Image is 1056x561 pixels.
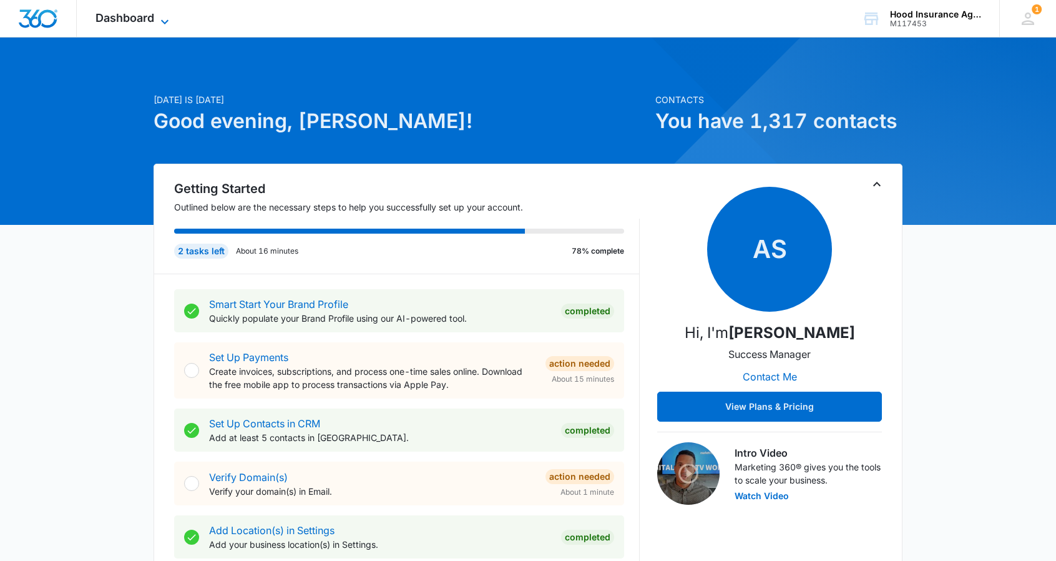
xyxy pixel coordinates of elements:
strong: [PERSON_NAME] [728,324,855,342]
div: account id [890,19,981,28]
p: Success Manager [728,347,811,362]
div: Action Needed [545,356,614,371]
div: 2 tasks left [174,244,228,259]
p: Add your business location(s) in Settings. [209,538,551,551]
h1: You have 1,317 contacts [655,106,902,136]
span: About 1 minute [560,487,614,498]
button: Contact Me [730,362,809,392]
div: Completed [561,423,614,438]
h3: Intro Video [735,445,882,460]
p: About 16 minutes [236,246,298,257]
h2: Getting Started [174,179,640,198]
p: Marketing 360® gives you the tools to scale your business. [735,460,882,487]
div: Action Needed [545,469,614,484]
div: account name [890,9,981,19]
span: 1 [1032,4,1042,14]
p: Contacts [655,93,902,106]
span: About 15 minutes [552,374,614,385]
div: notifications count [1032,4,1042,14]
a: Smart Start Your Brand Profile [209,298,348,310]
p: [DATE] is [DATE] [154,93,648,106]
div: Completed [561,304,614,319]
button: View Plans & Pricing [657,392,882,422]
button: Toggle Collapse [869,177,884,192]
span: AS [707,187,832,312]
h1: Good evening, [PERSON_NAME]! [154,106,648,136]
p: Verify your domain(s) in Email. [209,485,535,498]
span: Dashboard [95,11,154,24]
p: Outlined below are the necessary steps to help you successfully set up your account. [174,201,640,214]
button: Watch Video [735,492,789,500]
div: Completed [561,530,614,545]
a: Add Location(s) in Settings [209,524,335,537]
img: Intro Video [657,442,720,505]
p: Add at least 5 contacts in [GEOGRAPHIC_DATA]. [209,431,551,444]
p: Hi, I'm [685,322,855,344]
p: Create invoices, subscriptions, and process one-time sales online. Download the free mobile app t... [209,365,535,391]
p: Quickly populate your Brand Profile using our AI-powered tool. [209,312,551,325]
p: 78% complete [572,246,624,257]
a: Verify Domain(s) [209,471,288,484]
a: Set Up Payments [209,351,288,364]
a: Set Up Contacts in CRM [209,417,320,430]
